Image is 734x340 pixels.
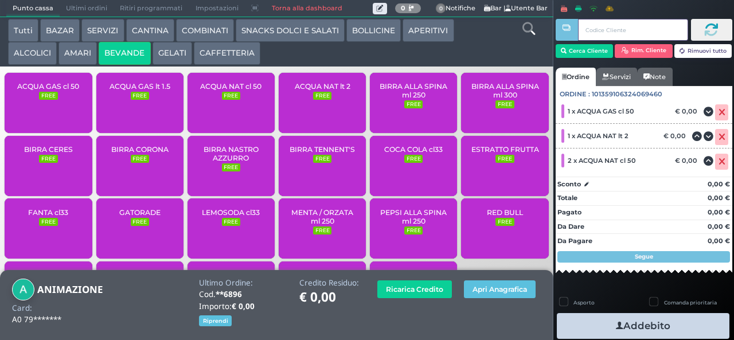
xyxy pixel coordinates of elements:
span: ACQUA GAS cl 50 [17,82,79,91]
strong: 0,00 € [708,208,730,216]
span: Ordine : [560,89,590,99]
button: BEVANDE [99,42,150,65]
button: Addebito [557,313,729,339]
small: FREE [313,155,331,163]
small: FREE [222,163,240,171]
span: BIRRA NASTRO AZZURRO [197,145,266,162]
button: APERITIVI [403,19,454,42]
button: Tutti [8,19,38,42]
label: Asporto [573,299,595,306]
button: Rimuovi tutto [674,44,732,58]
span: 101359106324069460 [592,89,662,99]
button: COMBINATI [176,19,234,42]
span: BIRRA ALLA SPINA ml 300 [471,82,539,99]
span: 1 x ACQUA NAT lt 2 [568,132,628,140]
span: BIRRA TENNENT'S [290,145,355,154]
small: FREE [39,218,57,226]
span: FANTA cl33 [28,208,68,217]
button: CANTINA [126,19,174,42]
strong: 0,00 € [708,222,730,230]
button: AMARI [58,42,97,65]
a: Torna alla dashboard [265,1,348,17]
span: Ultimi ordini [60,1,114,17]
span: ACQUA NAT lt 2 [295,82,350,91]
span: ACQUA NAT cl 50 [200,82,261,91]
strong: Da Dare [557,222,584,230]
strong: Segue [635,253,653,260]
h4: Credito Residuo: [299,279,359,287]
a: Ordine [556,68,596,86]
label: Comanda prioritaria [664,299,717,306]
button: Apri Anagrafica [464,280,536,298]
span: COCA COLA cl33 [384,145,443,154]
b: 0 [401,4,405,12]
span: LEMOSODA cl33 [202,208,260,217]
h4: Ultimo Ordine: [199,279,287,287]
strong: Da Pagare [557,237,592,245]
small: FREE [404,155,423,163]
button: Riprendi [199,315,232,326]
button: Rim. Cliente [615,44,673,58]
span: BIRRA CERES [24,145,73,154]
span: Ritiri programmati [114,1,189,17]
img: ANIMAZIONE [12,279,34,301]
button: GELATI [153,42,192,65]
small: FREE [131,92,149,100]
button: Ricarica Credito [377,280,452,298]
small: FREE [495,155,514,163]
b: ANIMAZIONE [37,283,103,296]
button: CAFFETTERIA [194,42,260,65]
button: BOLLICINE [346,19,401,42]
input: Codice Cliente [578,19,688,41]
span: MENTA / ORZATA ml 250 [288,208,357,225]
h1: € 0,00 [299,290,359,304]
span: 2 x ACQUA NAT cl 50 [568,157,636,165]
small: FREE [495,218,514,226]
button: SNACKS DOLCI E SALATI [236,19,345,42]
div: € 0,00 [673,157,703,165]
button: BAZAR [40,19,80,42]
b: € 0,00 [232,301,255,311]
strong: 0,00 € [708,180,730,188]
strong: Totale [557,194,577,202]
a: Servizi [596,68,637,86]
small: FREE [39,92,57,100]
div: € 0,00 [662,132,692,140]
strong: Pagato [557,208,581,216]
strong: Sconto [557,179,581,189]
small: FREE [404,100,423,108]
h4: Cod. [199,290,287,299]
a: Note [637,68,672,86]
h4: Card: [12,304,32,312]
div: € 0,00 [673,107,703,115]
strong: 0,00 € [708,237,730,245]
button: Cerca Cliente [556,44,614,58]
span: ESTRATTO FRUTTA [471,145,539,154]
span: 0 [436,3,446,14]
span: Punto cassa [6,1,60,17]
span: ACQUA GAS lt 1.5 [110,82,170,91]
small: FREE [222,92,240,100]
small: FREE [313,92,331,100]
small: FREE [131,218,149,226]
small: FREE [313,226,331,235]
small: FREE [404,226,423,235]
span: BIRRA ALLA SPINA ml 250 [380,82,448,99]
button: SERVIZI [81,19,124,42]
span: Impostazioni [189,1,245,17]
small: FREE [39,155,57,163]
span: RED BULL [487,208,523,217]
strong: 0,00 € [708,194,730,202]
small: FREE [131,155,149,163]
small: FREE [222,218,240,226]
span: GATORADE [119,208,161,217]
button: ALCOLICI [8,42,57,65]
span: PEPSI ALLA SPINA ml 250 [380,208,448,225]
span: BIRRA CORONA [111,145,169,154]
span: 1 x ACQUA GAS cl 50 [568,107,634,115]
h4: Importo: [199,302,287,311]
small: FREE [495,100,514,108]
